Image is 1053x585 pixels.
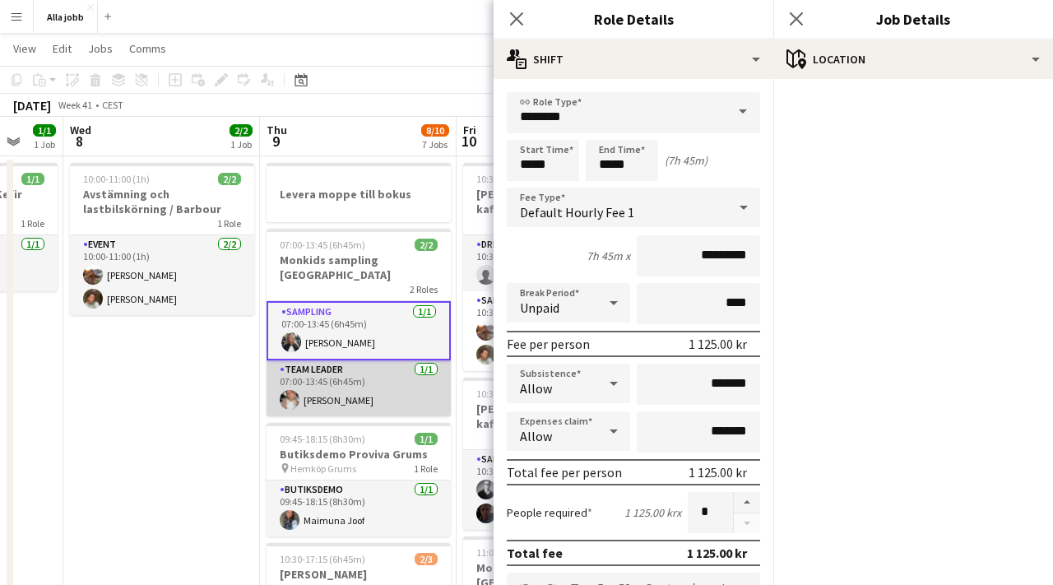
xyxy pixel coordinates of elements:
div: Shift [494,39,773,79]
h3: [PERSON_NAME] kaffesampling [GEOGRAPHIC_DATA] [463,402,647,431]
span: 1/1 [415,433,438,445]
span: 9 [264,132,287,151]
app-job-card: 07:00-13:45 (6h45m)2/2Monkids sampling [GEOGRAPHIC_DATA]2 RolesSampling1/107:00-13:45 (6h45m)[PER... [267,229,451,416]
div: 1 125.00 kr x [624,505,681,520]
span: 11:00-16:00 (5h) [476,546,543,559]
div: 1 125.00 kr [689,336,747,352]
h3: Levera moppe till bokus [267,187,451,202]
app-job-card: Levera moppe till bokus [267,163,451,222]
app-card-role: Sampling2/210:30-17:15 (6h45m)[PERSON_NAME][PERSON_NAME] [463,291,647,371]
app-card-role: Event2/210:00-11:00 (1h)[PERSON_NAME][PERSON_NAME] [70,235,254,315]
span: 10 [461,132,476,151]
div: Fee per person [507,336,590,352]
span: 1/1 [21,173,44,185]
a: Edit [46,38,78,59]
span: Wed [70,123,91,137]
div: Location [773,39,1053,79]
app-card-role: Team Leader1/107:00-13:45 (6h45m)[PERSON_NAME] [267,360,451,416]
div: 1 125.00 kr [689,464,747,481]
h3: Job Details [773,8,1053,30]
span: 10:30-17:15 (6h45m) [280,553,365,565]
span: 2 Roles [410,283,438,295]
span: Unpaid [520,299,559,316]
span: Allow [520,428,552,444]
h3: Butiksdemo Proviva Grums [267,447,451,462]
div: [DATE] [13,97,51,114]
h3: Monkids sampling [GEOGRAPHIC_DATA] [267,253,451,282]
span: Allow [520,380,552,397]
app-job-card: 10:00-11:00 (1h)2/2Avstämning och lastbilskörning / Barbour1 RoleEvent2/210:00-11:00 (1h)[PERSON_... [70,163,254,315]
app-card-role: Sampling1/107:00-13:45 (6h45m)[PERSON_NAME] [267,301,451,360]
label: People required [507,505,592,520]
span: Week 41 [54,99,95,111]
app-job-card: 10:30-17:15 (6h45m)2/2[PERSON_NAME] kaffesampling [GEOGRAPHIC_DATA]1 RoleSampling2/210:30-17:15 (... [463,378,647,530]
span: 1 Role [414,462,438,475]
h3: [PERSON_NAME] kaffesampling [GEOGRAPHIC_DATA] [463,187,647,216]
div: (7h 45m) [665,153,707,168]
app-card-role: Butiksdemo1/109:45-18:15 (8h30m)Maimuna Joof [267,481,451,536]
div: Total fee per person [507,464,622,481]
span: 1/1 [33,124,56,137]
span: Thu [267,123,287,137]
app-card-role: Drift0/110:30-17:15 (6h45m) [463,235,647,291]
button: Alla jobb [34,1,98,33]
div: 1 125.00 kr [687,545,747,561]
a: Jobs [81,38,119,59]
div: CEST [102,99,123,111]
span: Fri [463,123,476,137]
span: 2/2 [218,173,241,185]
app-job-card: 10:30-17:15 (6h45m)2/3[PERSON_NAME] kaffesampling [GEOGRAPHIC_DATA]2 RolesDrift0/110:30-17:15 (6h... [463,163,647,371]
span: 8 [67,132,91,151]
a: Comms [123,38,173,59]
span: 10:00-11:00 (1h) [83,173,150,185]
span: Default Hourly Fee 1 [520,204,634,221]
span: 2/2 [415,239,438,251]
span: Edit [53,41,72,56]
div: Total fee [507,545,563,561]
span: 2/2 [230,124,253,137]
app-card-role: Sampling2/210:30-17:15 (6h45m)[PERSON_NAME][PERSON_NAME] [463,450,647,530]
div: 1 Job [34,138,55,151]
a: View [7,38,43,59]
div: 1 Job [230,138,252,151]
span: 07:00-13:45 (6h45m) [280,239,365,251]
h3: Role Details [494,8,773,30]
span: View [13,41,36,56]
div: 7 Jobs [422,138,448,151]
span: Jobs [88,41,113,56]
span: 8/10 [421,124,449,137]
span: 10:30-17:15 (6h45m) [476,173,562,185]
span: 2/3 [415,553,438,565]
app-job-card: 09:45-18:15 (8h30m)1/1Butiksdemo Proviva Grums Hemköp Grums1 RoleButiksdemo1/109:45-18:15 (8h30m)... [267,423,451,536]
span: Comms [129,41,166,56]
span: 10:30-17:15 (6h45m) [476,388,562,400]
button: Increase [734,492,760,513]
span: 1 Role [217,217,241,230]
span: 1 Role [21,217,44,230]
span: 09:45-18:15 (8h30m) [280,433,365,445]
h3: Avstämning och lastbilskörning / Barbour [70,187,254,216]
div: 7h 45m x [587,248,630,263]
span: Hemköp Grums [290,462,356,475]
